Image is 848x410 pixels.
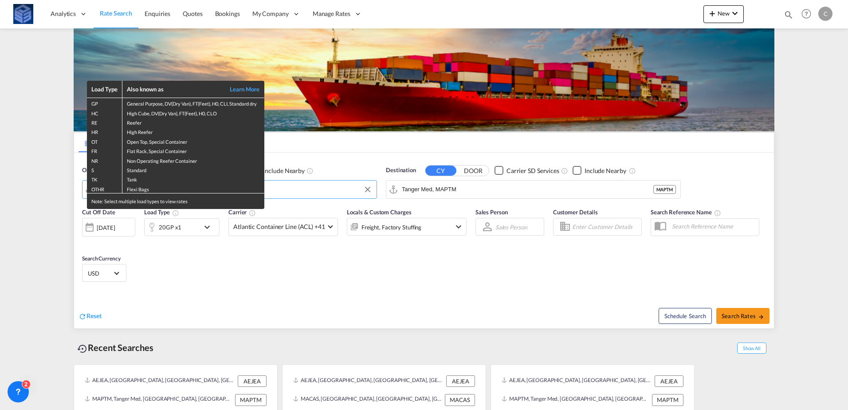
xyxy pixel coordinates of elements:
[122,126,264,136] td: High Reefer
[87,155,122,165] td: NR
[87,165,122,174] td: S
[87,136,122,146] td: OT
[87,184,122,193] td: OTHR
[122,98,264,108] td: General Purpose, DV(Dry Van), FT(Feet), H0, CLI, Standard dry
[87,81,122,98] th: Load Type
[122,136,264,146] td: Open Top, Special Container
[87,193,264,209] div: Note: Select multiple load types to view rates
[87,146,122,155] td: FR
[122,184,264,193] td: Flexi Bags
[87,117,122,126] td: RE
[122,117,264,126] td: Reefer
[87,98,122,108] td: GP
[122,108,264,117] td: High Cube, DV(Dry Van), FT(Feet), H0, CLO
[122,165,264,174] td: Standard
[127,85,220,93] div: Also known as
[122,155,264,165] td: Non Operating Reefer Container
[87,174,122,183] td: TK
[122,174,264,183] td: Tank
[220,85,260,93] a: Learn More
[87,108,122,117] td: HC
[122,146,264,155] td: Flat Rack, Special Container
[87,126,122,136] td: HR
